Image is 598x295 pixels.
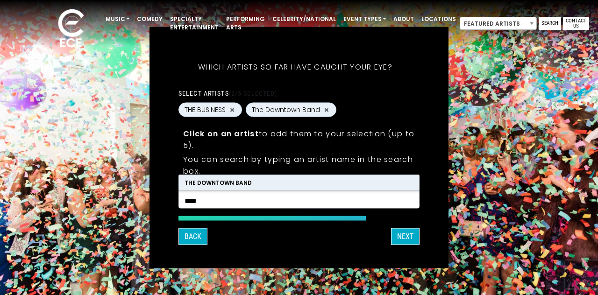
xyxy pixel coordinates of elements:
span: THE BUSINESS [185,105,226,115]
a: Music [102,11,133,27]
a: Search [539,17,561,30]
label: Select artists [178,89,277,98]
a: Contact Us [563,17,589,30]
img: ece_new_logo_whitev2-1.png [48,7,94,52]
button: Back [178,228,207,245]
a: Event Types [340,11,390,27]
li: The Downtown Band [179,175,419,191]
a: About [390,11,418,27]
a: Locations [418,11,460,27]
span: The Downtown Band [252,105,320,115]
a: Specialty Entertainment [166,11,222,35]
a: Celebrity/National [269,11,340,27]
strong: Click on an artist [183,128,259,139]
button: Remove The Downtown Band [323,105,330,114]
span: Featured Artists [460,17,537,30]
button: Remove THE BUSINESS [228,105,236,114]
p: You can search by typing an artist name in the search box. [183,154,415,177]
button: Next [391,228,420,245]
a: Performing Arts [222,11,269,35]
textarea: Search [185,197,413,205]
h5: Which artists so far have caught your eye? [178,50,412,84]
span: Featured Artists [460,17,536,30]
p: to add them to your selection (up to 5). [183,128,415,151]
span: (2/5 selected) [229,90,278,97]
a: Comedy [133,11,166,27]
